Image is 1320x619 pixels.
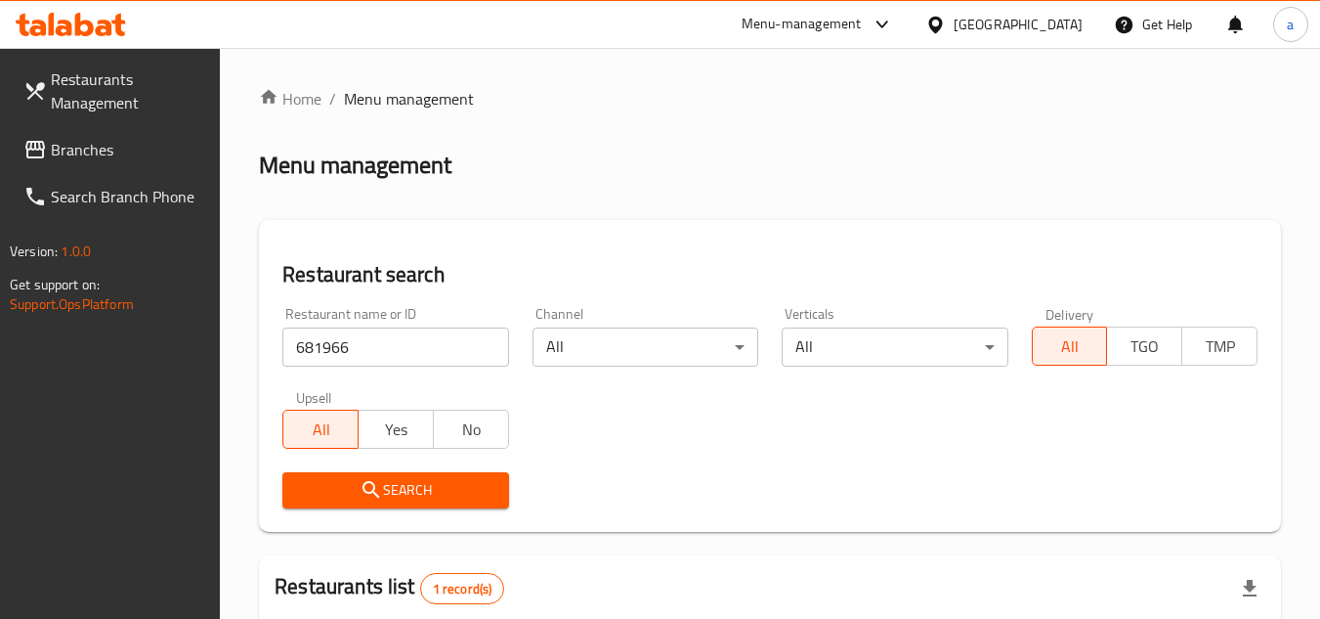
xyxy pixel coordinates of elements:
[344,87,474,111] span: Menu management
[954,14,1083,35] div: [GEOGRAPHIC_DATA]
[259,87,1281,111] nav: breadcrumb
[433,410,509,449] button: No
[291,416,351,444] span: All
[782,328,1007,367] div: All
[1190,332,1250,361] span: TMP
[8,173,221,220] a: Search Branch Phone
[8,126,221,173] a: Branches
[61,239,91,264] span: 1.0.0
[51,67,205,114] span: Restaurants Management
[282,410,359,449] button: All
[10,291,134,317] a: Support.OpsPlatform
[296,390,332,404] label: Upsell
[51,185,205,208] span: Search Branch Phone
[10,272,100,297] span: Get support on:
[282,328,508,367] input: Search for restaurant name or ID..
[742,13,862,36] div: Menu-management
[532,328,758,367] div: All
[1181,327,1257,366] button: TMP
[442,416,501,444] span: No
[1106,327,1182,366] button: TGO
[358,410,434,449] button: Yes
[1032,327,1108,366] button: All
[329,87,336,111] li: /
[421,580,504,598] span: 1 record(s)
[1045,307,1094,321] label: Delivery
[10,239,58,264] span: Version:
[8,56,221,126] a: Restaurants Management
[282,260,1257,289] h2: Restaurant search
[1115,332,1174,361] span: TGO
[1041,332,1100,361] span: All
[259,87,321,111] a: Home
[420,573,505,604] div: Total records count
[259,150,451,181] h2: Menu management
[275,572,504,604] h2: Restaurants list
[1226,565,1273,612] div: Export file
[366,416,426,444] span: Yes
[1287,14,1294,35] span: a
[51,138,205,161] span: Branches
[298,478,492,503] span: Search
[282,472,508,508] button: Search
